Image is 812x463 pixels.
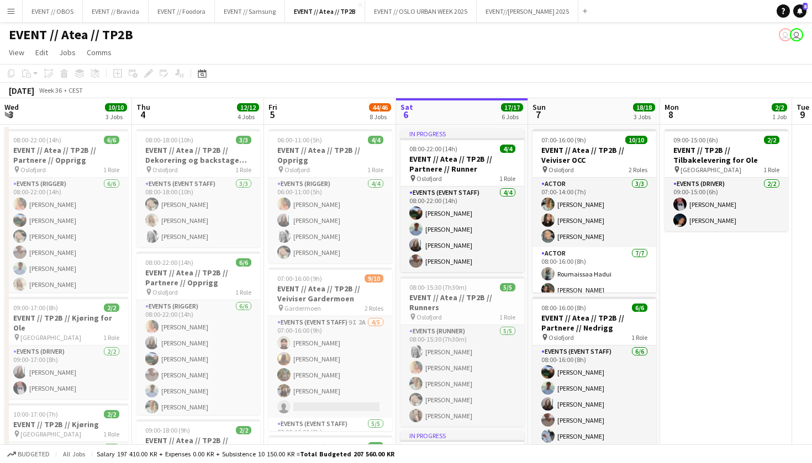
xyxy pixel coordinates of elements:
span: 08:00-16:00 (8h) [541,304,586,312]
app-card-role: Events (Rigger)6/608:00-22:00 (14h)[PERSON_NAME][PERSON_NAME][PERSON_NAME][PERSON_NAME][PERSON_NA... [136,300,260,418]
h3: EVENT // Atea // TP2B // Veiviser OCC [532,145,656,165]
span: 2/2 [236,426,251,434]
span: 44/46 [369,103,391,111]
span: 1 Role [763,166,779,174]
span: 6/6 [632,304,647,312]
span: 06:00-11:00 (5h) [277,136,322,144]
span: [GEOGRAPHIC_DATA] [681,166,741,174]
a: 8 [793,4,806,18]
span: Fri [268,102,277,112]
span: 08:00-22:00 (14h) [145,258,193,267]
span: 1 Role [235,288,251,296]
div: 09:00-17:00 (8h)2/2EVENT // TP2B // Kjøring for Ole [GEOGRAPHIC_DATA]1 RoleEvents (Driver)2/209:0... [4,297,128,399]
span: 8 [663,108,679,121]
span: Gardermoen [284,304,321,312]
span: 9 [795,108,809,121]
span: 4/4 [368,136,383,144]
span: Oslofjord [549,333,574,342]
button: EVENT // OSLO URBAN WEEK 2025 [365,1,477,22]
h3: EVENT // Atea // TP2B // Dekorering og backstage oppsett [136,145,260,165]
a: Edit [31,45,52,60]
div: 3 Jobs [634,113,655,121]
a: View [4,45,29,60]
button: Budgeted [6,448,51,460]
span: 2/2 [104,410,119,418]
h3: EVENT // Atea // TP2B // Veiviser Gardermoen [268,284,392,304]
button: EVENT // Samsung [215,1,285,22]
button: EVENT//[PERSON_NAME] 2025 [477,1,578,22]
span: 08:00-22:00 (14h) [277,442,325,450]
span: 07:00-16:00 (9h) [277,274,322,283]
app-card-role: Events (Event Staff)4/408:00-22:00 (14h)[PERSON_NAME][PERSON_NAME][PERSON_NAME][PERSON_NAME] [400,187,524,272]
span: Oslofjord [284,166,310,174]
span: 17/17 [501,103,523,111]
span: 1 Role [103,166,119,174]
span: 5/5 [500,283,515,291]
app-user-avatar: Jenny Marie Ragnhild Andersen [779,28,792,41]
app-card-role: Events (Rigger)6/608:00-22:00 (14h)[PERSON_NAME][PERSON_NAME][PERSON_NAME][PERSON_NAME][PERSON_NA... [4,178,128,295]
button: EVENT // Bravida [83,1,149,22]
span: 07:00-16:00 (9h) [541,136,586,144]
span: 7 [531,108,546,121]
app-job-card: 08:00-15:30 (7h30m)5/5EVENT // Atea // TP2B // Runners Oslofjord1 RoleEvents (Runner)5/508:00-15:... [400,276,524,427]
app-job-card: 09:00-15:00 (6h)2/2EVENT // TP2B // Tilbakelevering for Ole [GEOGRAPHIC_DATA]1 RoleEvents (Driver... [665,129,788,231]
span: 1 Role [103,333,119,342]
span: Thu [136,102,150,112]
div: Salary 197 410.00 KR + Expenses 0.00 KR + Subsistence 10 150.00 KR = [97,450,394,458]
app-job-card: 07:00-16:00 (9h)9/10EVENT // Atea // TP2B // Veiviser Gardermoen Gardermoen2 RolesEvents (Event S... [268,268,392,431]
span: Tue [797,102,809,112]
h3: EVENT // Atea // TP2B // Partnere // Opprigg [4,145,128,165]
span: 3/3 [236,136,251,144]
app-card-role: Events (Event Staff)3/308:00-18:00 (10h)[PERSON_NAME][PERSON_NAME][PERSON_NAME] [136,178,260,247]
span: 12/12 [237,103,259,111]
app-card-role: Events (Driver)2/209:00-17:00 (8h)[PERSON_NAME][PERSON_NAME] [4,345,128,399]
span: 10/10 [625,136,647,144]
h3: EVENT // Atea // TP2B // Partnere // Opprigg [136,268,260,288]
span: 9/10 [365,274,383,283]
span: 10/10 [105,103,127,111]
app-card-role: Actor3/307:00-14:00 (7h)[PERSON_NAME][PERSON_NAME][PERSON_NAME] [532,178,656,247]
span: 1 Role [631,333,647,342]
span: Edit [35,47,48,57]
span: 08:00-15:30 (7h30m) [409,283,467,291]
h3: EVENT // TP2B // Kjøring [4,419,128,429]
span: All jobs [61,450,87,458]
span: Total Budgeted 207 560.00 KR [300,450,394,458]
span: 8 [803,3,808,10]
span: 2/2 [764,136,779,144]
h3: EVENT // TP2B // Tilbakelevering for Ole [665,145,788,165]
span: 1 Role [499,313,515,321]
span: Comms [87,47,112,57]
app-card-role: Events (Event Staff)9I2A4/507:00-16:00 (9h)[PERSON_NAME][PERSON_NAME][PERSON_NAME][PERSON_NAME] [268,316,392,418]
span: 1 Role [103,430,119,438]
app-job-card: 07:00-16:00 (9h)10/10EVENT // Atea // TP2B // Veiviser OCC Oslofjord2 RolesActor3/307:00-14:00 (7... [532,129,656,292]
span: 08:00-18:00 (10h) [145,136,193,144]
span: 6 [399,108,413,121]
span: 1 Role [235,166,251,174]
span: 4 [135,108,150,121]
span: 18/18 [633,103,655,111]
h3: EVENT // Atea // TP2B // Runners [400,292,524,312]
div: 06:00-11:00 (5h)4/4EVENT // Atea // TP2B // Opprigg Oslofjord1 RoleEvents (Rigger)4/406:00-11:00 ... [268,129,392,263]
span: 1 Role [499,174,515,183]
a: Jobs [55,45,80,60]
span: [GEOGRAPHIC_DATA] [20,430,81,438]
span: 09:00-17:00 (8h) [13,304,58,312]
span: Mon [665,102,679,112]
div: 6 Jobs [502,113,523,121]
span: Sun [532,102,546,112]
span: 08:00-22:00 (14h) [13,136,61,144]
span: 2/2 [772,103,787,111]
span: 3 [3,108,19,121]
div: 8 Jobs [370,113,391,121]
app-card-role: Actor7/708:00-16:00 (8h)Roumaissaa Hadui[PERSON_NAME] [532,247,656,381]
span: 2 Roles [365,304,383,312]
span: Week 36 [36,86,64,94]
span: 10:00-17:00 (7h) [13,410,58,418]
app-card-role: Events (Runner)5/508:00-15:30 (7h30m)[PERSON_NAME][PERSON_NAME][PERSON_NAME][PERSON_NAME][PERSON_... [400,325,524,427]
h3: EVENT // Atea // TP2B // Partnere // Runner [400,154,524,174]
app-job-card: 08:00-16:00 (8h)6/6EVENT // Atea // TP2B // Partnere // Nedrigg Oslofjord1 RoleEvents (Event Staf... [532,297,656,460]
